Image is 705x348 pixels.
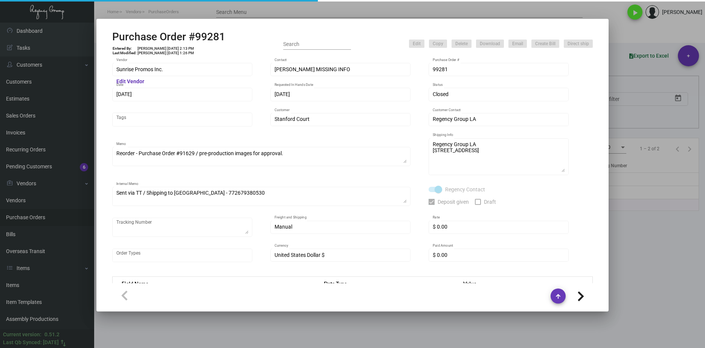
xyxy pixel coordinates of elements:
[476,40,504,48] button: Download
[137,46,194,51] td: [PERSON_NAME] [DATE] 2:13 PM
[413,41,421,47] span: Edit
[564,40,593,48] button: Direct ship
[112,46,137,51] td: Entered By:
[535,41,555,47] span: Create Bill
[456,277,592,290] th: Value
[137,51,194,55] td: [PERSON_NAME] [DATE] 1:26 PM
[275,224,292,230] span: Manual
[429,40,447,48] button: Copy
[44,331,60,339] div: 0.51.2
[512,41,523,47] span: Email
[112,51,137,55] td: Last Modified:
[116,79,144,85] mat-hint: Edit Vendor
[568,41,589,47] span: Direct ship
[3,339,59,346] div: Last Qb Synced: [DATE]
[409,40,424,48] button: Edit
[484,197,496,206] span: Draft
[455,41,468,47] span: Delete
[445,185,485,194] span: Regency Contact
[3,331,41,339] div: Current version:
[452,40,472,48] button: Delete
[438,197,469,206] span: Deposit given
[531,40,559,48] button: Create Bill
[112,31,225,43] h2: Purchase Order #99281
[316,277,456,290] th: Data Type
[113,277,317,290] th: Field Name
[480,41,500,47] span: Download
[508,40,527,48] button: Email
[433,91,449,97] span: Closed
[433,41,443,47] span: Copy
